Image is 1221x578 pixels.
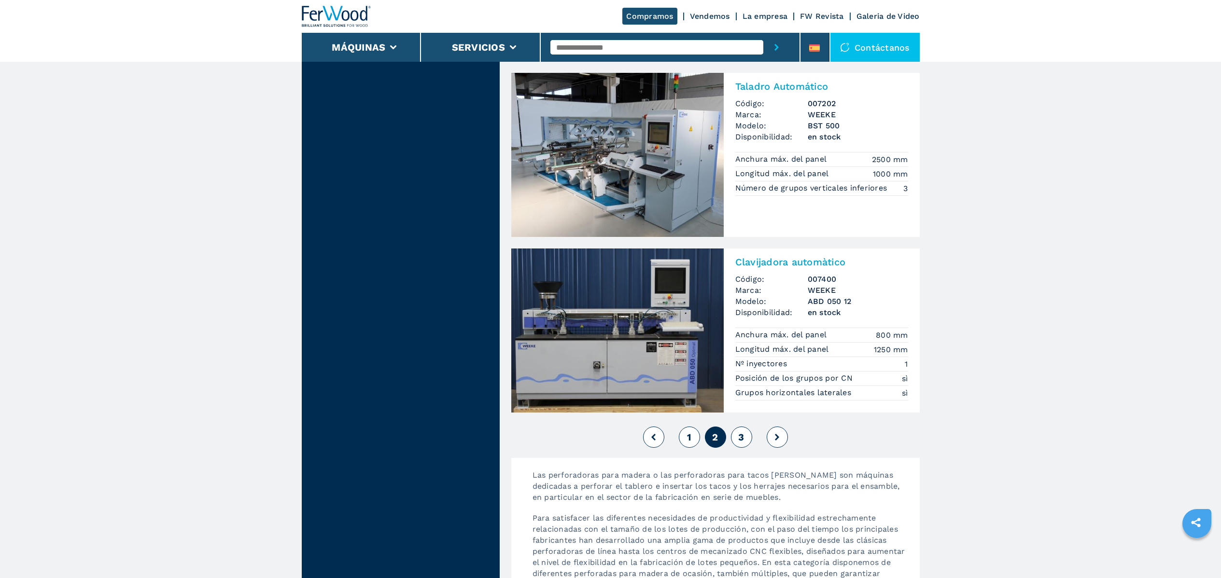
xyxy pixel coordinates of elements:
a: Taladro Automático WEEKE BST 500Taladro AutomáticoCódigo:007202Marca:WEEKEModelo:BST 500Disponibi... [511,73,920,237]
span: Modelo: [735,120,808,131]
a: La empresa [743,12,788,21]
p: Longitud máx. del panel [735,344,831,355]
span: Disponibilidad: [735,131,808,142]
span: 3 [738,431,744,443]
span: en stock [808,307,908,318]
img: Clavijadora automàtico WEEKE ABD 050 12 [511,248,724,413]
em: 3 [903,183,908,194]
iframe: Chat [1180,535,1214,571]
span: Las perforadoras para madera o las perforadoras para tacos [PERSON_NAME] son máquinas dedicadas a... [533,470,900,502]
a: sharethis [1184,510,1208,535]
h3: BST 500 [808,120,908,131]
p: Anchura máx. del panel [735,154,829,165]
h3: ABD 050 12 [808,296,908,307]
a: Compramos [622,8,677,25]
a: FW Revista [800,12,844,21]
h2: Taladro Automático [735,81,908,92]
em: 800 mm [876,330,908,341]
span: Marca: [735,285,808,296]
p: Grupos horizontales laterales [735,387,854,398]
p: Longitud máx. del panel [735,168,831,179]
a: Galeria de Video [856,12,920,21]
span: en stock [808,131,908,142]
em: 1 [905,358,908,370]
img: Taladro Automático WEEKE BST 500 [511,73,724,237]
p: Anchura máx. del panel [735,330,829,340]
em: 1250 mm [874,344,908,355]
img: Contáctanos [840,42,850,52]
a: Vendemos [690,12,730,21]
span: Código: [735,98,808,109]
img: Ferwood [302,6,371,27]
button: 1 [679,427,700,448]
span: Código: [735,274,808,285]
button: submit-button [763,33,790,62]
span: Disponibilidad: [735,307,808,318]
button: Servicios [452,41,505,53]
a: Clavijadora automàtico WEEKE ABD 050 12Clavijadora automàticoCódigo:007400Marca:WEEKEModelo:ABD 0... [511,248,920,413]
h3: WEEKE [808,285,908,296]
button: 3 [731,427,752,448]
div: Contáctanos [830,33,920,62]
h3: 007400 [808,274,908,285]
span: Modelo: [735,296,808,307]
button: 2 [705,427,726,448]
span: Marca: [735,109,808,120]
em: sì [902,373,908,384]
h2: Clavijadora automàtico [735,256,908,268]
p: Nº inyectores [735,358,790,369]
button: Máquinas [332,41,385,53]
em: 2500 mm [872,154,908,165]
em: 1000 mm [873,168,908,179]
p: Posición de los grupos por CN [735,373,856,384]
h3: WEEKE [808,109,908,120]
h3: 007202 [808,98,908,109]
span: 2 [712,431,718,443]
em: sì [902,387,908,399]
p: Número de grupos verticales inferiores [735,183,890,193]
span: 1 [687,431,691,443]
